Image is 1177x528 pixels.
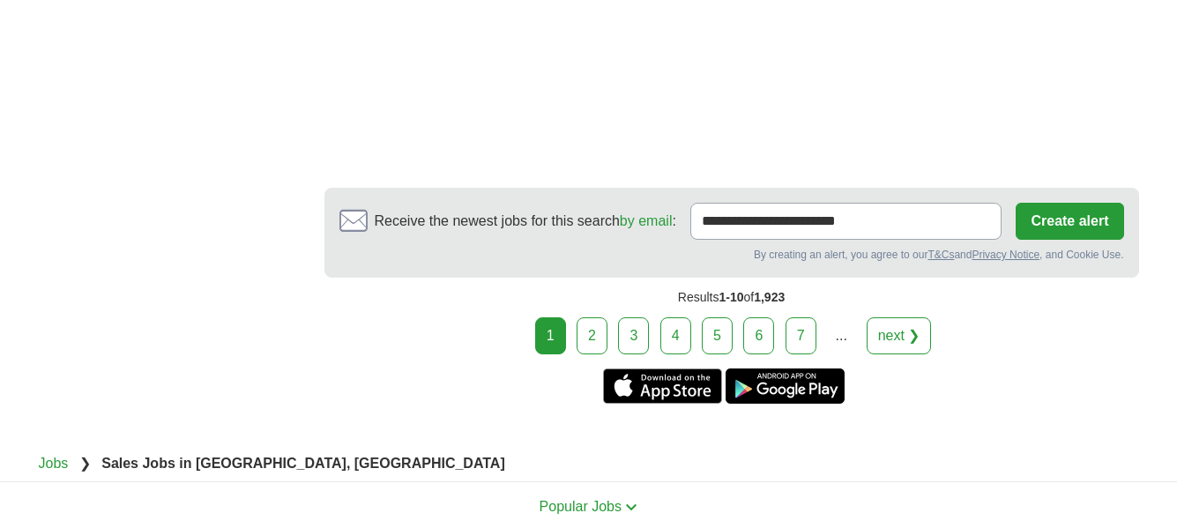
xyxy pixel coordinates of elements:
[79,456,91,471] span: ❯
[867,317,932,354] a: next ❯
[625,503,637,511] img: toggle icon
[719,290,743,304] span: 1-10
[535,317,566,354] div: 1
[620,213,673,228] a: by email
[577,317,607,354] a: 2
[823,318,859,353] div: ...
[339,247,1124,263] div: By creating an alert, you agree to our and , and Cookie Use.
[1016,203,1123,240] button: Create alert
[540,499,622,514] span: Popular Jobs
[39,456,69,471] a: Jobs
[375,211,676,232] span: Receive the newest jobs for this search :
[726,368,845,404] a: Get the Android app
[786,317,816,354] a: 7
[754,290,785,304] span: 1,923
[927,249,954,261] a: T&Cs
[972,249,1039,261] a: Privacy Notice
[324,278,1139,317] div: Results of
[618,317,649,354] a: 3
[743,317,774,354] a: 6
[660,317,691,354] a: 4
[101,456,505,471] strong: Sales Jobs in [GEOGRAPHIC_DATA], [GEOGRAPHIC_DATA]
[603,368,722,404] a: Get the iPhone app
[702,317,733,354] a: 5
